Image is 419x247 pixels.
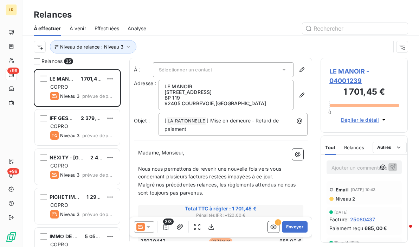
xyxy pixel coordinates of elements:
[282,221,308,233] button: Envoyer
[165,84,288,89] p: LE MANOIR
[50,115,81,121] span: IFF GESTION
[336,187,349,192] span: Email
[159,67,212,72] span: Sélectionner un contact
[7,168,19,175] span: +99
[70,25,86,32] span: À venir
[82,133,114,138] span: prévue depuis 21 jours
[209,238,232,245] span: 237 jours
[350,216,375,223] span: 25080437
[329,224,363,232] span: Paiement reçu
[373,142,407,153] button: Autres
[82,211,114,217] span: prévue depuis 15 jours
[165,118,281,132] span: ] Mise en demeure - Retard de paiement
[165,95,288,101] p: BP 119
[138,166,283,180] span: Nous nous permettons de revenir une nouvelle fois vers vous concernant plusieurs factures restées...
[6,232,17,243] img: Logo LeanPay
[50,123,68,129] span: COPRO
[138,150,185,156] span: Madame, Monsieur,
[34,25,61,32] span: À effectuer
[34,69,121,247] div: grid
[95,25,120,32] span: Effectuées
[325,145,336,150] span: Tout
[138,182,297,196] span: Malgré nos précédentes relances, les règlements attendus ne nous sont toujours pas parvenus.
[50,163,68,169] span: COPRO
[134,80,156,86] span: Adresse :
[81,76,105,82] span: 1 701,45 €
[335,196,355,202] span: Niveau 2
[41,58,63,65] span: Relances
[167,117,206,125] span: LA RATIONNELLE
[334,240,360,245] span: 19 août 2025
[81,115,108,121] span: 2 379,48 €
[50,194,99,200] span: PICHET IMMOBILIER
[365,224,387,232] span: 685,00 €
[50,154,125,160] span: NEXITY - [GEOGRAPHIC_DATA]
[34,8,72,21] h3: Relances
[50,202,68,208] span: COPRO
[165,118,166,123] span: [
[165,101,288,106] p: 92405 COURBEVOIE , [GEOGRAPHIC_DATA]
[139,205,302,212] span: Total TTC à régler : 1 701,45 €
[165,89,288,95] p: [STREET_ADDRESS]
[50,76,77,82] span: LE MANOIR
[329,216,349,223] span: Facture :
[50,40,136,53] button: Niveau de relance : Niveau 3
[134,118,150,123] span: Objet :
[60,211,79,217] span: Niveau 3
[64,58,73,64] span: 35
[128,25,146,32] span: Analyse
[60,93,79,99] span: Niveau 3
[329,85,399,100] h3: 1 701,45 €
[329,66,399,85] span: LE MANOIR - 04001239
[50,84,68,90] span: COPRO
[140,237,166,245] span: 25020442
[60,172,79,178] span: Niveau 3
[344,145,364,150] span: Relances
[339,116,390,124] button: Déplier le détail
[328,109,331,115] span: 0
[302,23,408,34] input: Rechercher
[395,223,412,240] iframe: Intercom live chat
[50,233,94,239] span: IMMO DE FRANCE
[90,154,117,160] span: 2 404,80 €
[7,68,19,74] span: +99
[82,93,114,99] span: prévue depuis 21 jours
[248,237,302,245] td: 685,00 €
[86,194,112,200] span: 1 298,94 €
[60,44,123,50] span: Niveau de relance : Niveau 3
[82,172,114,178] span: prévue depuis 15 jours
[341,116,379,123] span: Déplier le détail
[6,4,17,15] div: LR
[134,66,153,73] label: À :
[60,133,79,138] span: Niveau 3
[163,218,174,225] span: 3/3
[85,233,112,239] span: 5 059,08 €
[139,212,302,218] span: Pénalités IFR : + 120,00 €
[351,188,376,192] span: [DATE] 10:43
[334,210,348,214] span: [DATE]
